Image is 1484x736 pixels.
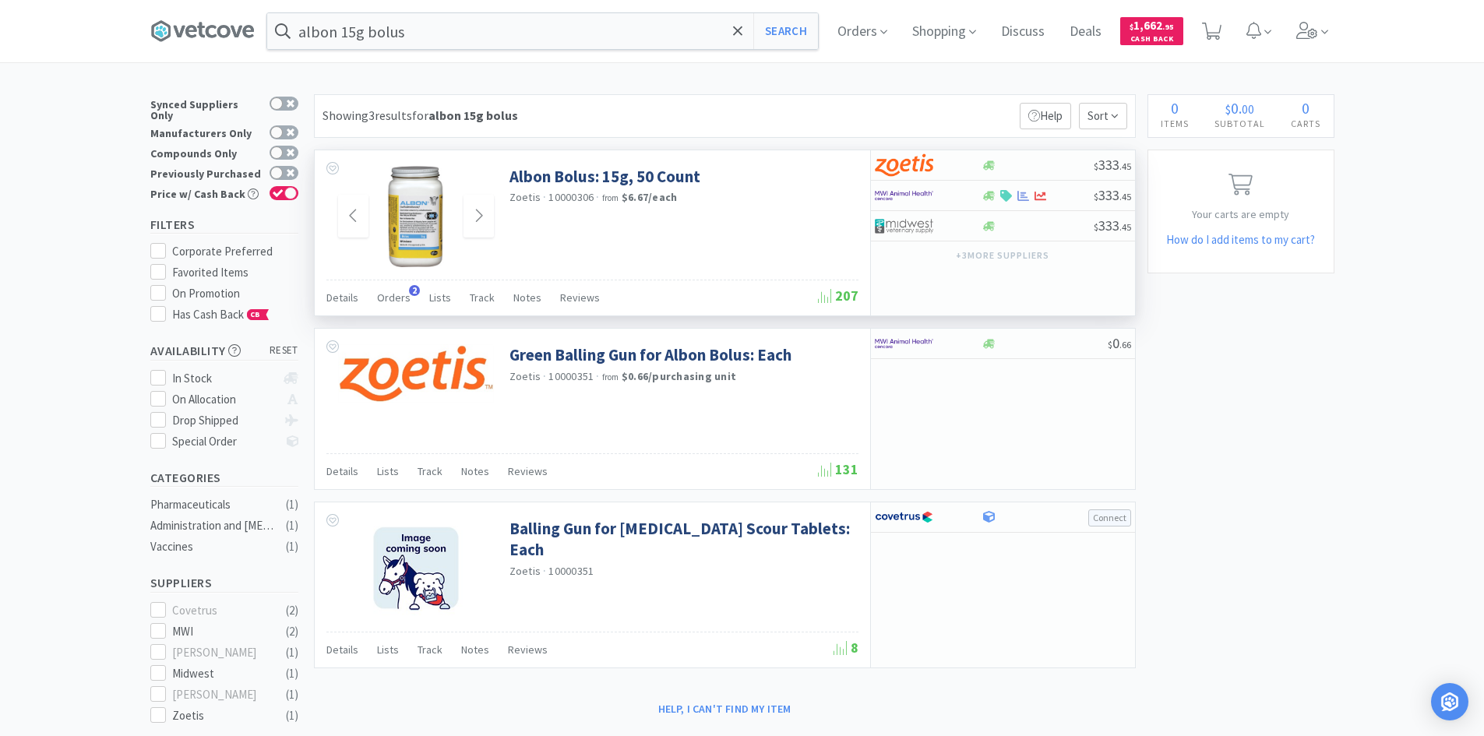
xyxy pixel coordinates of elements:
[150,537,277,556] div: Vaccines
[560,291,600,305] span: Reviews
[382,166,449,267] img: 39c426971eb64fbaacc694ddbaed1708_70838.png
[875,505,933,529] img: 77fca1acd8b6420a9015268ca798ef17_1.png
[1130,22,1133,32] span: $
[150,125,262,139] div: Manufacturers Only
[1130,35,1174,45] span: Cash Back
[150,495,277,514] div: Pharmaceuticals
[377,464,399,478] span: Lists
[286,495,298,514] div: ( 1 )
[377,643,399,657] span: Lists
[248,310,263,319] span: CB
[286,601,298,620] div: ( 2 )
[818,287,858,305] span: 207
[875,332,933,355] img: f6b2451649754179b5b4e0c70c3f7cb0_2.png
[270,343,298,359] span: reset
[1148,206,1334,223] p: Your carts are empty
[1094,186,1131,204] span: 333
[1108,339,1112,350] span: $
[543,564,546,578] span: ·
[548,564,594,578] span: 10000351
[834,639,858,657] span: 8
[509,564,541,578] a: Zoetis
[1088,509,1131,526] button: Connect
[150,146,262,159] div: Compounds Only
[543,190,546,204] span: ·
[596,369,599,383] span: ·
[412,107,518,123] span: for
[150,97,262,121] div: Synced Suppliers Only
[267,13,818,49] input: Search by item, sku, manufacturer, ingredient, size...
[172,263,298,282] div: Favorited Items
[602,372,619,382] span: from
[172,622,269,641] div: MWI
[172,242,298,261] div: Corporate Preferred
[150,574,298,592] h5: Suppliers
[1119,160,1131,172] span: . 45
[1171,98,1179,118] span: 0
[1108,334,1131,352] span: 0
[1431,683,1468,720] div: Open Intercom Messenger
[1119,339,1131,350] span: . 66
[1094,156,1131,174] span: 333
[326,291,358,305] span: Details
[1020,103,1071,129] p: Help
[1148,231,1334,249] h5: How do I add items to my cart?
[509,518,855,561] a: Balling Gun for [MEDICAL_DATA] Scour Tablets: Each
[1148,116,1202,131] h4: Items
[150,216,298,234] h5: Filters
[513,291,541,305] span: Notes
[286,685,298,704] div: ( 1 )
[172,369,276,388] div: In Stock
[508,643,548,657] span: Reviews
[509,166,700,187] a: Albon Bolus: 15g, 50 Count
[548,369,594,383] span: 10000351
[508,464,548,478] span: Reviews
[1278,116,1334,131] h4: Carts
[1079,103,1127,129] span: Sort
[622,369,736,383] strong: $0.66 / purchasing unit
[1130,18,1174,33] span: 1,662
[1094,160,1098,172] span: $
[622,190,678,204] strong: $6.67 / each
[286,643,298,662] div: ( 1 )
[418,643,442,657] span: Track
[875,153,933,177] img: a673e5ab4e5e497494167fe422e9a3ab.png
[509,344,791,365] a: Green Balling Gun for Albon Bolus: Each
[509,190,541,204] a: Zoetis
[418,464,442,478] span: Track
[172,284,298,303] div: On Promotion
[1202,100,1278,116] div: .
[365,518,467,619] img: 4a03246b49924130b20b0a0a147b5612_403931.jpeg
[875,184,933,207] img: f6b2451649754179b5b4e0c70c3f7cb0_2.png
[326,464,358,478] span: Details
[150,166,262,179] div: Previously Purchased
[377,291,411,305] span: Orders
[1063,25,1108,39] a: Deals
[172,307,270,322] span: Has Cash Back
[172,390,276,409] div: On Allocation
[875,214,933,238] img: 4dd14cff54a648ac9e977f0c5da9bc2e_5.png
[818,460,858,478] span: 131
[286,537,298,556] div: ( 1 )
[948,245,1056,266] button: +3more suppliers
[150,186,262,199] div: Price w/ Cash Back
[548,190,594,204] span: 10000306
[286,622,298,641] div: ( 2 )
[323,106,518,126] div: Showing 3 results
[172,411,276,430] div: Drop Shipped
[1120,10,1183,52] a: $1,662.95Cash Back
[596,190,599,204] span: ·
[286,664,298,683] div: ( 1 )
[543,369,546,383] span: ·
[1094,217,1131,234] span: 333
[172,664,269,683] div: Midwest
[753,13,818,49] button: Search
[649,696,801,722] button: Help, I can't find my item
[286,516,298,535] div: ( 1 )
[1094,191,1098,202] span: $
[1202,116,1278,131] h4: Subtotal
[995,25,1051,39] a: Discuss
[1119,191,1131,202] span: . 45
[172,601,269,620] div: Covetrus
[409,285,420,296] span: 2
